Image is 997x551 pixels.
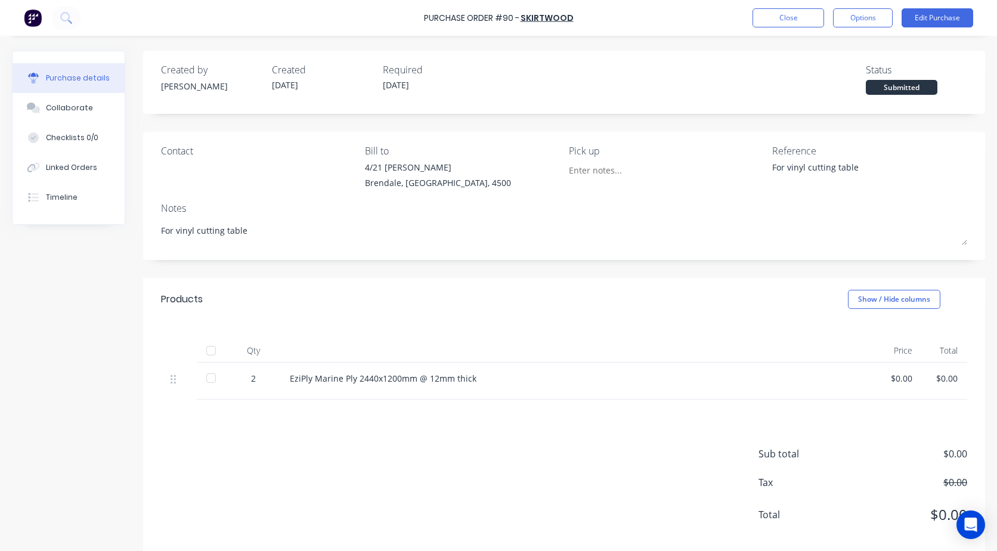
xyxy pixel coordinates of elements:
div: Products [161,292,203,307]
div: Contact [161,144,356,158]
span: $0.00 [848,504,967,525]
div: Checklists 0/0 [46,132,98,143]
button: Timeline [13,182,125,212]
textarea: For vinyl cutting table [772,161,921,188]
div: Collaborate [46,103,93,113]
div: Bill to [365,144,560,158]
div: [PERSON_NAME] [161,80,262,92]
div: Qty [227,339,280,363]
div: Status [866,63,967,77]
button: Purchase details [13,63,125,93]
div: Required [383,63,484,77]
button: Close [753,8,824,27]
div: Notes [161,201,967,215]
div: Brendale, [GEOGRAPHIC_DATA], 4500 [365,177,511,189]
div: Open Intercom Messenger [956,510,985,539]
button: Collaborate [13,93,125,123]
div: $0.00 [931,372,958,385]
button: Options [833,8,893,27]
div: Submitted [866,80,937,95]
div: Created by [161,63,262,77]
span: Sub total [758,447,848,461]
div: EziPly Marine Ply 2440x1200mm @ 12mm thick [290,372,867,385]
button: Linked Orders [13,153,125,182]
div: $0.00 [886,372,912,385]
div: Timeline [46,192,78,203]
div: Total [922,339,967,363]
div: Created [272,63,373,77]
button: Edit Purchase [902,8,973,27]
input: Enter notes... [569,161,677,179]
div: Pick up [569,144,764,158]
span: $0.00 [848,475,967,490]
a: Skirtwood [521,12,574,24]
div: Reference [772,144,967,158]
img: Factory [24,9,42,27]
div: 4/21 [PERSON_NAME] [365,161,511,174]
div: Purchase Order #90 - [424,12,519,24]
span: Tax [758,475,848,490]
textarea: For vinyl cutting table [161,218,967,245]
span: $0.00 [848,447,967,461]
div: 2 [236,372,271,385]
div: Purchase details [46,73,110,83]
button: Checklists 0/0 [13,123,125,153]
button: Show / Hide columns [848,290,940,309]
span: Total [758,507,848,522]
div: Price [877,339,922,363]
div: Linked Orders [46,162,97,173]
